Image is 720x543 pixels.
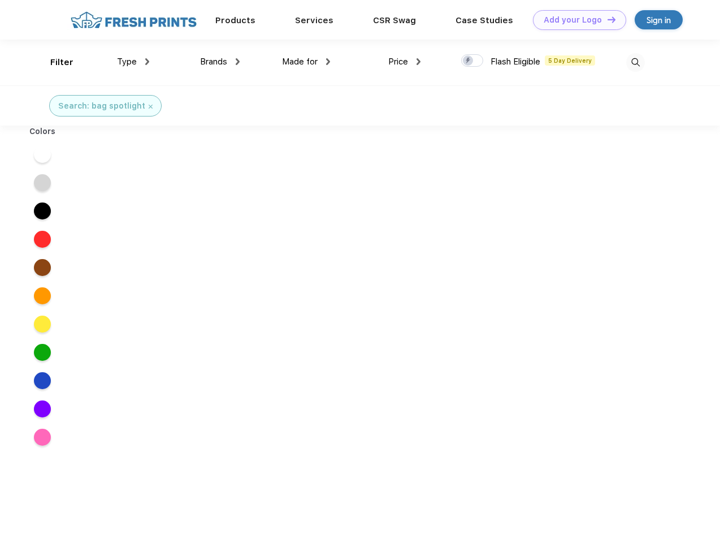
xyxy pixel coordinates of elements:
[545,55,595,66] span: 5 Day Delivery
[626,53,645,72] img: desktop_search.svg
[608,16,615,23] img: DT
[491,57,540,67] span: Flash Eligible
[145,58,149,65] img: dropdown.png
[200,57,227,67] span: Brands
[50,56,73,69] div: Filter
[215,15,255,25] a: Products
[236,58,240,65] img: dropdown.png
[544,15,602,25] div: Add your Logo
[149,105,153,109] img: filter_cancel.svg
[58,100,145,112] div: Search: bag spotlight
[117,57,137,67] span: Type
[388,57,408,67] span: Price
[67,10,200,30] img: fo%20logo%202.webp
[282,57,318,67] span: Made for
[326,58,330,65] img: dropdown.png
[635,10,683,29] a: Sign in
[21,126,64,137] div: Colors
[647,14,671,27] div: Sign in
[417,58,420,65] img: dropdown.png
